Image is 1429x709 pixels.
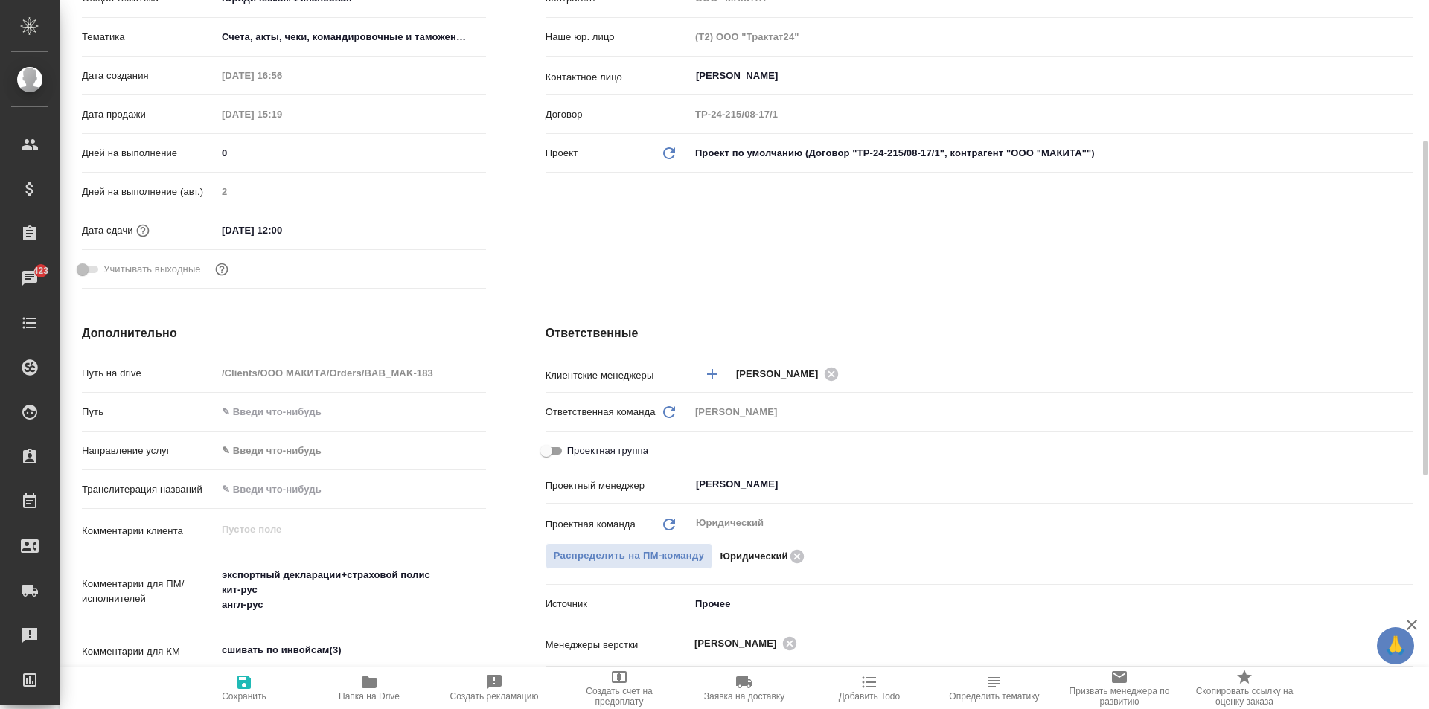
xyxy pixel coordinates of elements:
p: Проект [546,146,578,161]
p: Проектная команда [546,517,636,532]
p: Путь на drive [82,366,217,381]
input: Пустое поле [217,65,347,86]
p: Менеджеры верстки [546,638,690,652]
span: Папка на Drive [339,691,400,702]
p: Комментарии для КМ [82,644,217,659]
p: Комментарии клиента [82,524,217,539]
div: [PERSON_NAME] [736,365,843,383]
button: Распределить на ПМ-команду [546,543,713,569]
div: ✎ Введи что-нибудь [222,443,468,458]
textarea: сшивать по инвойсам(3) [217,638,486,663]
p: Источник [546,597,690,612]
span: Скопировать ссылку на оценку заказа [1191,686,1298,707]
p: Комментарии для ПМ/исполнителей [82,577,217,606]
p: Проектный менеджер [546,478,690,493]
p: Клиентские менеджеры [546,368,690,383]
button: Добавить Todo [807,667,932,709]
button: Папка на Drive [307,667,432,709]
span: В заказе уже есть ответственный ПМ или ПМ группа [546,543,713,569]
span: Проектная группа [567,443,648,458]
p: Транслитерация названий [82,482,217,497]
input: ✎ Введи что-нибудь [217,401,486,423]
input: Пустое поле [690,103,1413,125]
input: ✎ Введи что-нибудь [217,478,486,500]
span: Распределить на ПМ-команду [554,548,705,565]
span: Определить тематику [949,691,1039,702]
p: Дата создания [82,68,217,83]
button: Open [1404,483,1407,486]
input: Пустое поле [217,362,486,384]
button: Open [1404,74,1407,77]
span: Добавить Todo [839,691,900,702]
span: Создать счет на предоплату [566,686,673,707]
button: Open [1404,373,1407,376]
button: Если добавить услуги и заполнить их объемом, то дата рассчитается автоматически [133,221,153,240]
span: Сохранить [222,691,266,702]
p: Дата продажи [82,107,217,122]
button: Сохранить [182,667,307,709]
div: Прочее [690,591,1413,617]
button: Создать счет на предоплату [557,667,682,709]
p: Ответственная команда [546,405,656,420]
span: Заявка на доставку [704,691,784,702]
p: Юридический [720,549,787,564]
span: Создать рекламацию [450,691,539,702]
span: [PERSON_NAME] [694,636,786,651]
input: ✎ Введи что-нибудь [217,219,347,241]
input: ✎ Введи что-нибудь [217,142,486,164]
p: Наше юр. лицо [546,30,690,45]
input: Пустое поле [217,103,347,125]
button: Скопировать ссылку на оценку заказа [1182,667,1307,709]
a: 423 [4,260,56,297]
p: Тематика [82,30,217,45]
span: [PERSON_NAME] [736,367,828,382]
button: Выбери, если сб и вс нужно считать рабочими днями для выполнения заказа. [212,260,231,279]
div: Проект по умолчанию (Договор "ТР-24-215/08-17/1", контрагент "ООО "МАКИТА"") [690,141,1413,166]
p: Дней на выполнение (авт.) [82,185,217,199]
p: Договор [546,107,690,122]
p: Дата сдачи [82,223,133,238]
textarea: экспортный декларации+страховой полис кит-рус англ-рус [217,562,486,617]
p: Путь [82,405,217,420]
div: [PERSON_NAME] [690,400,1413,425]
div: Счета, акты, чеки, командировочные и таможенные документы [217,25,486,50]
button: Определить тематику [932,667,1057,709]
button: Призвать менеджера по развитию [1057,667,1182,709]
h4: Ответственные [546,324,1413,342]
button: 🙏 [1377,627,1414,664]
p: Дней на выполнение [82,146,217,161]
button: Заявка на доставку [682,667,807,709]
p: Направление услуг [82,443,217,458]
span: Призвать менеджера по развитию [1066,686,1173,707]
span: 423 [25,263,58,278]
input: Пустое поле [217,181,486,202]
button: Создать рекламацию [432,667,557,709]
input: Пустое поле [690,26,1413,48]
div: ✎ Введи что-нибудь [217,438,486,463]
h4: Дополнительно [82,324,486,342]
span: Учитывать выходные [103,262,201,277]
span: 🙏 [1383,630,1408,661]
div: [PERSON_NAME] [694,634,802,652]
button: Добавить менеджера [694,356,730,392]
p: Контактное лицо [546,70,690,85]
